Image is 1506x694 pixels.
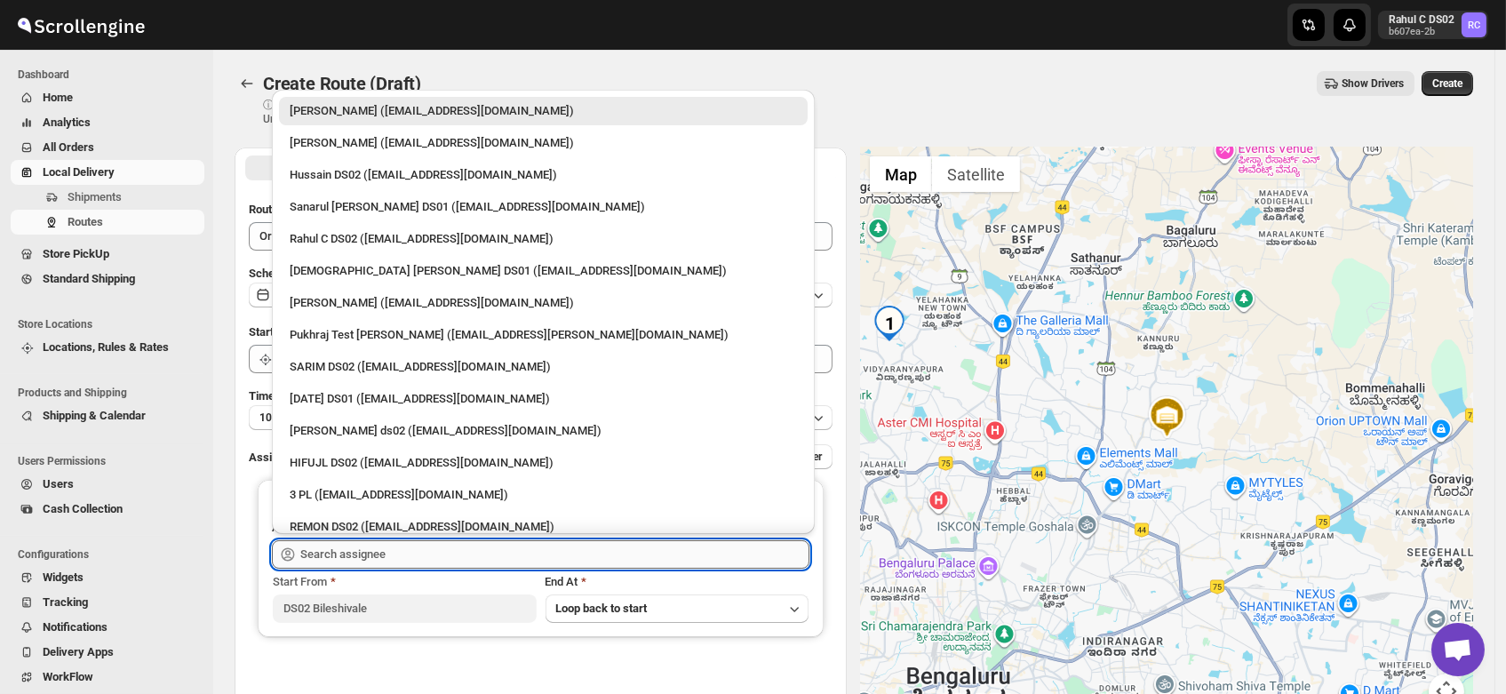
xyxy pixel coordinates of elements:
[43,91,73,104] span: Home
[18,317,204,331] span: Store Locations
[11,85,204,110] button: Home
[235,71,259,96] button: Routes
[18,386,204,400] span: Products and Shipping
[11,135,204,160] button: All Orders
[272,477,815,509] li: 3 PL (hello@home-run.co)
[272,97,815,125] li: Rahul Chopra (pukhraj@home-run.co)
[272,221,815,253] li: Rahul C DS02 (rahul.chopra@home-run.co)
[290,486,797,504] div: 3 PL ([EMAIL_ADDRESS][DOMAIN_NAME])
[11,335,204,360] button: Locations, Rules & Rates
[68,215,103,228] span: Routes
[43,247,109,260] span: Store PickUp
[290,518,797,536] div: REMON DS02 ([EMAIL_ADDRESS][DOMAIN_NAME])
[11,210,204,235] button: Routes
[290,422,797,440] div: [PERSON_NAME] ds02 ([EMAIL_ADDRESS][DOMAIN_NAME])
[43,165,115,179] span: Local Delivery
[43,116,91,129] span: Analytics
[11,403,204,428] button: Shipping & Calendar
[14,3,147,47] img: ScrollEngine
[43,140,94,154] span: All Orders
[1422,71,1473,96] button: Create
[272,189,815,221] li: Sanarul Haque DS01 (fefifag638@adosnan.com)
[290,390,797,408] div: [DATE] DS01 ([EMAIL_ADDRESS][DOMAIN_NAME])
[273,575,327,588] span: Start From
[249,267,320,280] span: Scheduled for
[290,102,797,120] div: [PERSON_NAME] ([EMAIL_ADDRESS][DOMAIN_NAME])
[43,570,84,584] span: Widgets
[11,472,204,497] button: Users
[1389,12,1454,27] p: Rahul C DS02
[290,326,797,344] div: Pukhraj Test [PERSON_NAME] ([EMAIL_ADDRESS][PERSON_NAME][DOMAIN_NAME])
[249,389,321,403] span: Time Per Stop
[259,411,313,425] span: 10 minutes
[43,670,93,683] span: WorkFlow
[556,602,648,615] span: Loop back to start
[272,381,815,413] li: Raja DS01 (gasecig398@owlny.com)
[43,272,135,285] span: Standard Shipping
[272,285,815,317] li: Vikas Rathod (lolegiy458@nalwan.com)
[11,565,204,590] button: Widgets
[272,157,815,189] li: Hussain DS02 (jarav60351@abatido.com)
[249,451,297,464] span: Assign to
[870,156,932,192] button: Show street map
[18,547,204,562] span: Configurations
[1389,27,1454,37] p: b607ea-2b
[546,573,809,591] div: End At
[249,222,833,251] input: Eg: Bengaluru Route
[290,454,797,472] div: HIFUJL DS02 ([EMAIL_ADDRESS][DOMAIN_NAME])
[43,502,123,515] span: Cash Collection
[290,198,797,216] div: Sanarul [PERSON_NAME] DS01 ([EMAIL_ADDRESS][DOMAIN_NAME])
[272,253,815,285] li: Islam Laskar DS01 (vixib74172@ikowat.com)
[68,190,122,203] span: Shipments
[18,454,204,468] span: Users Permissions
[272,509,815,541] li: REMON DS02 (kesame7468@btcours.com)
[272,349,815,381] li: SARIM DS02 (xititor414@owlny.com)
[43,595,88,609] span: Tracking
[245,156,539,180] button: All Route Options
[546,594,809,623] button: Loop back to start
[272,125,815,157] li: Mujakkir Benguli (voweh79617@daypey.com)
[43,409,146,422] span: Shipping & Calendar
[11,615,204,640] button: Notifications
[1378,11,1488,39] button: User menu
[43,340,169,354] span: Locations, Rules & Rates
[263,73,421,94] span: Create Route (Draft)
[11,640,204,665] button: Delivery Apps
[272,445,815,477] li: HIFUJL DS02 (cepali9173@intady.com)
[1342,76,1404,91] span: Show Drivers
[872,306,907,341] div: 1
[1432,76,1462,91] span: Create
[300,540,809,569] input: Search assignee
[11,590,204,615] button: Tracking
[11,665,204,690] button: WorkFlow
[290,166,797,184] div: Hussain DS02 ([EMAIL_ADDRESS][DOMAIN_NAME])
[290,294,797,312] div: [PERSON_NAME] ([EMAIL_ADDRESS][DOMAIN_NAME])
[932,156,1020,192] button: Show satellite imagery
[290,262,797,280] div: [DEMOGRAPHIC_DATA] [PERSON_NAME] DS01 ([EMAIL_ADDRESS][DOMAIN_NAME])
[290,134,797,152] div: [PERSON_NAME] ([EMAIL_ADDRESS][DOMAIN_NAME])
[1317,71,1414,96] button: Show Drivers
[11,185,204,210] button: Shipments
[290,230,797,248] div: Rahul C DS02 ([EMAIL_ADDRESS][DOMAIN_NAME])
[43,620,108,634] span: Notifications
[1431,623,1485,676] div: Open chat
[290,358,797,376] div: SARIM DS02 ([EMAIL_ADDRESS][DOMAIN_NAME])
[272,317,815,349] li: Pukhraj Test Grewal (lesogip197@pariag.com)
[11,110,204,135] button: Analytics
[18,68,204,82] span: Dashboard
[43,645,114,658] span: Delivery Apps
[249,325,389,339] span: Start Location (Warehouse)
[1468,20,1480,31] text: RC
[1462,12,1486,37] span: Rahul C DS02
[249,283,833,307] button: [DATE]|[DATE]
[249,405,833,430] button: 10 minutes
[43,477,74,491] span: Users
[249,203,311,216] span: Route Name
[11,497,204,522] button: Cash Collection
[263,98,543,126] p: ⓘ Shipments can also be added from Shipments menu Unrouted tab
[272,413,815,445] li: Rashidul ds02 (vaseno4694@minduls.com)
